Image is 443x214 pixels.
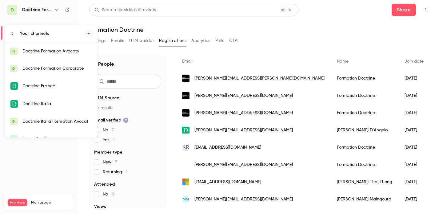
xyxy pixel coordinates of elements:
[10,100,18,108] img: Doctrine Italia
[20,31,85,37] div: Your channels
[10,82,18,90] img: Doctrine France
[22,48,93,54] div: Doctrine Formation Avocats
[22,136,93,142] div: Formation flow
[22,65,93,72] div: Doctrine Formation Corporate
[13,136,15,142] span: F
[22,101,93,107] div: Doctrine Italia
[22,118,93,125] div: Doctrine Italia Formation Avocat
[22,83,93,89] div: Doctrine France
[12,66,15,71] span: D
[12,48,15,54] span: D
[12,119,15,124] span: D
